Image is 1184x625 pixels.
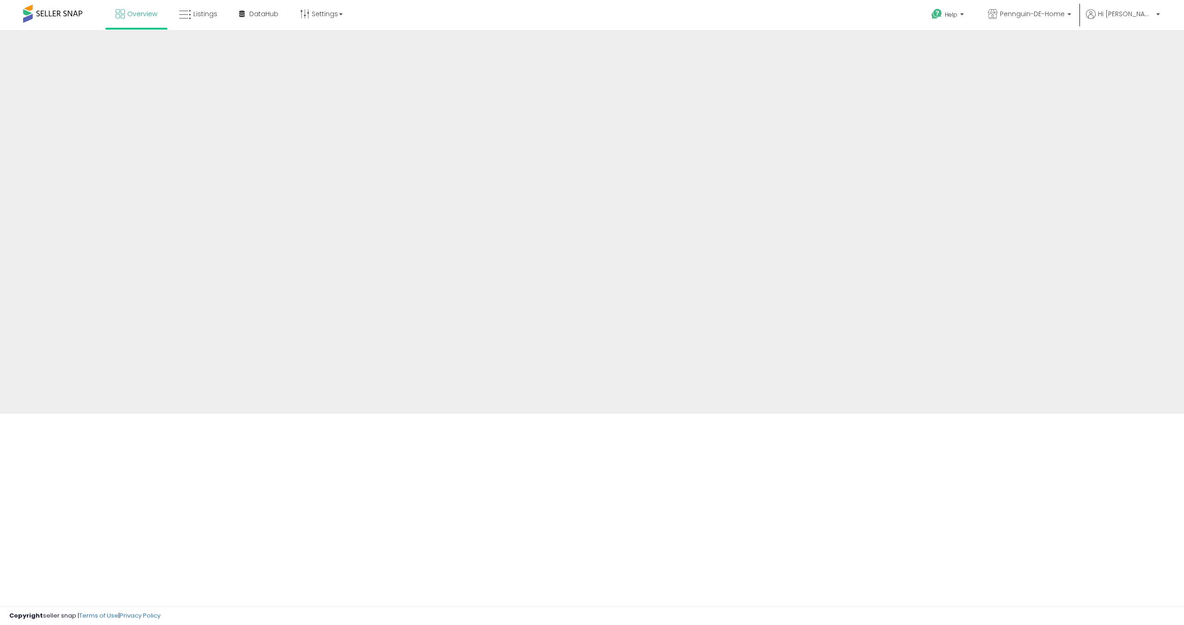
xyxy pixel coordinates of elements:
a: Help [924,1,973,30]
span: Help [945,11,957,18]
span: Overview [127,9,157,18]
span: Hi [PERSON_NAME] [1098,9,1153,18]
span: Listings [193,9,217,18]
i: Get Help [931,8,943,20]
span: DataHub [249,9,278,18]
a: Hi [PERSON_NAME] [1086,9,1160,30]
span: Pennguin-DE-Home [1000,9,1065,18]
